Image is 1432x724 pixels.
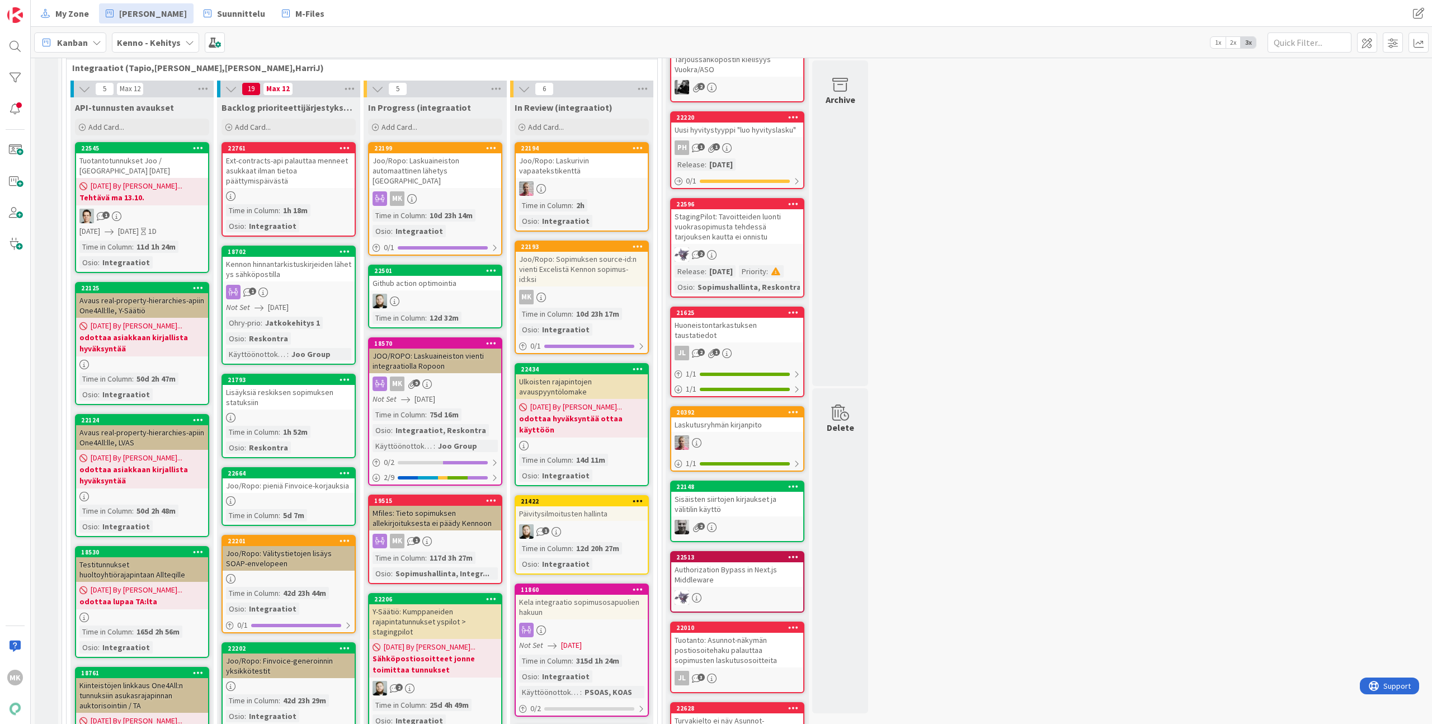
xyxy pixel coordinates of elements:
[675,520,689,534] img: JH
[671,482,803,516] div: 22148Sisäisten siirtojen kirjaukset ja välitilin käyttö
[226,441,244,454] div: Osio
[223,247,355,281] div: 18702Kennon hinnantarkistuskirjeiden lähetys sähköpostilla
[516,364,648,374] div: 22434
[539,215,592,227] div: Integraatiot
[671,457,803,471] div: 1/1
[521,365,648,373] div: 22434
[246,441,291,454] div: Reskontra
[670,307,804,397] a: 21625Huoneistontarkastuksen taustatiedotJL1/11/1
[671,520,803,534] div: JH
[76,283,208,318] div: 22125Avaus real-property-hierarchies-apiin One4All:lle, Y-Säätiö
[76,547,208,557] div: 18530
[519,290,534,304] div: MK
[262,317,323,329] div: Jatkokehitys 1
[98,256,100,269] span: :
[91,180,182,192] span: [DATE] By [PERSON_NAME]...
[516,242,648,286] div: 22193Joo/Ropo: Sopimuksen source-id:n vienti Excelistä Kennon sopimus-id:ksi
[76,283,208,293] div: 22125
[223,536,355,571] div: 22201Joo/Ropo: Välitystietojen lisäys SOAP-envelopeen
[519,469,538,482] div: Osio
[222,374,356,458] a: 21793Lisäyksiä reskiksen sopimuksen statuksiinTime in Column:1h 52mOsio:Reskontra
[675,435,689,450] img: HJ
[519,524,534,539] img: SH
[671,112,803,123] div: 22220
[671,407,803,432] div: 20392Laskutusryhmän kirjanpito
[268,302,289,313] span: [DATE]
[76,425,208,450] div: Avaus real-property-hierarchies-apiin One4All:lle, LVAS
[573,454,608,466] div: 14d 11m
[119,7,187,20] span: [PERSON_NAME]
[223,375,355,385] div: 21793
[75,414,209,537] a: 22124Avaus real-property-hierarchies-apiin One4All:lle, LVAS[DATE] By [PERSON_NAME]...odottaa asi...
[519,215,538,227] div: Osio
[516,506,648,521] div: Päivitysilmoitusten hallinta
[671,382,803,396] div: 1/1
[671,199,803,244] div: 22596StagingPilot: Tavoitteiden luonti vuokrasopimusta tehdessä tarjouksen kautta ei onnistu
[244,332,246,345] span: :
[671,247,803,262] div: LM
[515,495,649,575] a: 21422Päivitysilmoitusten hallintaSHTime in Column:12d 20h 27mOsio:Integraatiot
[573,308,622,320] div: 10d 23h 17m
[539,323,592,336] div: Integraatiot
[369,496,501,506] div: 19515
[373,225,391,237] div: Osio
[425,552,427,564] span: :
[381,122,417,132] span: Add Card...
[369,294,501,308] div: SH
[81,284,208,292] div: 22125
[197,3,272,23] a: Suunnittelu
[671,209,803,244] div: StagingPilot: Tavoitteiden luonti vuokrasopimusta tehdessä tarjouksen kautta ei onnistu
[373,294,387,308] img: SH
[671,367,803,381] div: 1/1
[698,83,705,90] span: 2
[671,417,803,432] div: Laskutusryhmän kirjanpito
[706,265,736,278] div: [DATE]
[76,293,208,318] div: Avaus real-property-hierarchies-apiin One4All:lle, Y-Säätiö
[384,457,394,468] span: 0 / 2
[132,241,134,253] span: :
[369,143,501,153] div: 22199
[76,415,208,450] div: 22124Avaus real-property-hierarchies-apiin One4All:lle, LVAS
[23,2,51,15] span: Support
[671,112,803,137] div: 22220Uusi hyvitystyyppi "luo hyvityslasku"
[698,250,705,257] span: 2
[295,7,324,20] span: M-Files
[373,424,391,436] div: Osio
[698,349,705,356] span: 2
[693,281,695,293] span: :
[572,199,573,211] span: :
[373,312,425,324] div: Time in Column
[223,385,355,410] div: Lisäyksiä reskiksen sopimuksen statuksiin
[102,211,110,219] span: 1
[226,204,279,217] div: Time in Column
[34,3,96,23] a: My Zone
[75,282,209,405] a: 22125Avaus real-property-hierarchies-apiin One4All:lle, Y-Säätiö[DATE] By [PERSON_NAME]...odottaa...
[81,144,208,152] div: 22545
[671,552,803,587] div: 22513Authorization Bypass in Next.js Middleware
[369,153,501,188] div: Joo/Ropo: Laskuaineiston automaattinen lähetys [GEOGRAPHIC_DATA]
[675,80,689,95] img: KM
[99,3,194,23] a: [PERSON_NAME]
[374,267,501,275] div: 22501
[390,534,404,548] div: MK
[686,175,696,187] span: 0 / 1
[374,340,501,347] div: 18570
[516,496,648,506] div: 21422
[676,408,803,416] div: 20392
[671,80,803,95] div: KM
[393,424,489,436] div: Integraatiot, Reskontra
[244,441,246,454] span: :
[246,332,291,345] div: Reskontra
[413,379,420,387] span: 9
[76,209,208,223] div: TT
[516,339,648,353] div: 0/1
[226,509,279,521] div: Time in Column
[279,509,280,521] span: :
[79,225,100,237] span: [DATE]
[519,181,534,196] img: HJ
[79,464,205,486] b: odottaa asiakkaan kirjallista hyväksyntää
[425,209,427,222] span: :
[427,312,461,324] div: 12d 32m
[244,220,246,232] span: :
[538,323,539,336] span: :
